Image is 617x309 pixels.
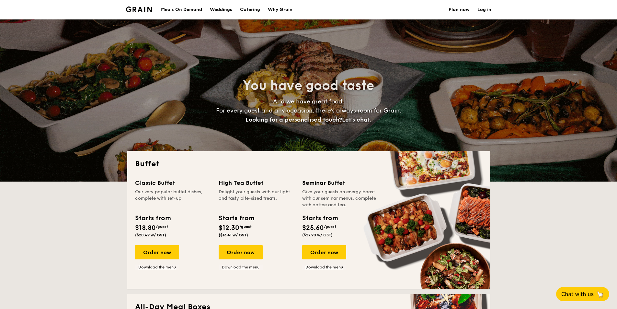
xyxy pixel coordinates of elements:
[556,287,609,301] button: Chat with us🦙
[302,233,333,237] span: ($27.90 w/ GST)
[126,6,152,12] a: Logotype
[302,178,378,187] div: Seminar Buffet
[596,291,604,298] span: 🦙
[135,245,179,259] div: Order now
[302,245,346,259] div: Order now
[561,291,594,297] span: Chat with us
[216,98,401,123] span: And we have great food. For every guest and any occasion, there’s always room for Grain.
[135,224,156,232] span: $18.80
[324,224,336,229] span: /guest
[302,265,346,270] a: Download the menu
[219,265,263,270] a: Download the menu
[302,189,378,208] div: Give your guests an energy boost with our seminar menus, complete with coffee and tea.
[219,245,263,259] div: Order now
[302,224,324,232] span: $25.60
[135,233,166,237] span: ($20.49 w/ GST)
[219,233,248,237] span: ($13.41 w/ GST)
[219,178,294,187] div: High Tea Buffet
[243,78,374,93] span: You have good taste
[342,116,371,123] span: Let's chat.
[219,213,254,223] div: Starts from
[302,213,337,223] div: Starts from
[239,224,252,229] span: /guest
[246,116,342,123] span: Looking for a personalised touch?
[135,213,170,223] div: Starts from
[219,189,294,208] div: Delight your guests with our light and tasty bite-sized treats.
[135,178,211,187] div: Classic Buffet
[126,6,152,12] img: Grain
[135,265,179,270] a: Download the menu
[156,224,168,229] span: /guest
[135,189,211,208] div: Our very popular buffet dishes, complete with set-up.
[219,224,239,232] span: $12.30
[135,159,482,169] h2: Buffet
